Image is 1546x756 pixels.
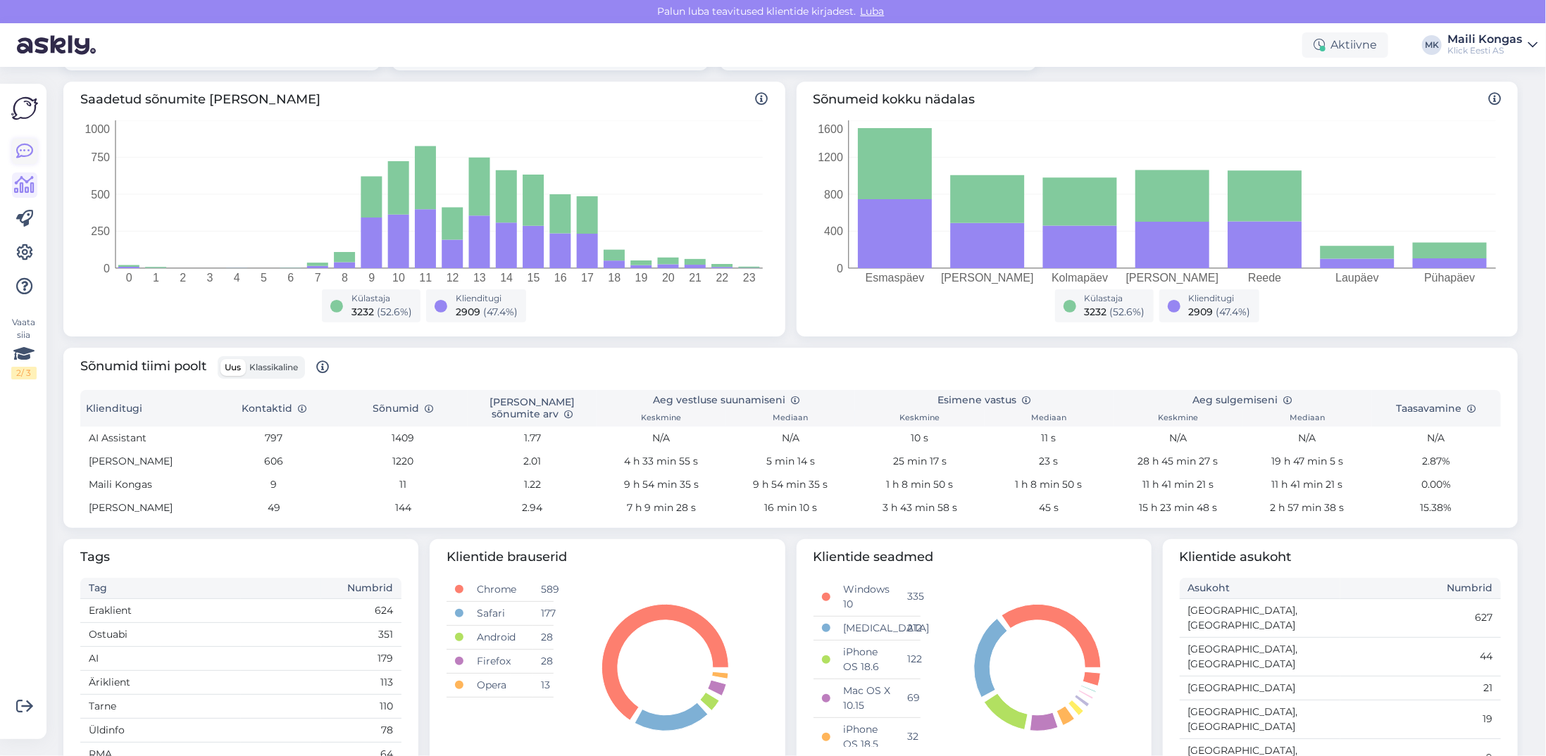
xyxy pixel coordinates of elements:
td: 9 [209,473,338,496]
td: 11 s [985,427,1114,450]
td: Chrome [468,578,532,602]
td: 113 [321,670,401,694]
span: ( 47.4 %) [1216,305,1251,318]
td: Eraklient [80,598,321,622]
td: 2.94 [468,496,597,519]
tspan: 4 [234,272,240,284]
td: 351 [321,622,401,646]
td: 3 h 43 min 58 s [855,496,984,519]
td: 7 h 9 min 28 s [597,496,725,519]
th: Keskmine [597,410,725,427]
span: Klientide seadmed [813,548,1135,567]
th: Esimene vastus [855,390,1114,410]
td: Mac OS X 10.15 [835,679,899,717]
tspan: Laupäev [1335,272,1378,284]
span: 2909 [456,305,480,318]
th: Aeg vestluse suunamiseni [597,390,855,410]
th: Aeg sulgemiseni [1114,390,1372,410]
td: 78 [321,718,401,742]
td: 16 min 10 s [726,496,855,519]
td: 11 h 41 min 21 s [1242,473,1371,496]
td: Opera [468,673,532,697]
tspan: 12 [447,272,459,284]
span: Sõnumeid kokku nädalas [813,90,1502,109]
span: ( 47.4 %) [483,305,518,318]
th: Numbrid [1340,578,1501,599]
div: Klick Eesti AS [1447,45,1522,56]
tspan: Kolmapäev [1052,272,1108,284]
tspan: 3 [207,272,213,284]
span: Tags [80,548,401,567]
div: Klienditugi [456,292,518,305]
th: Mediaan [985,410,1114,427]
tspan: 0 [837,263,843,275]
td: N/A [1242,427,1371,450]
tspan: 11 [419,272,432,284]
td: 1.22 [468,473,597,496]
td: AI [80,646,321,670]
td: 2 h 57 min 38 s [1242,496,1371,519]
td: 2.01 [468,450,597,473]
td: N/A [597,427,725,450]
td: 19 [1340,700,1501,738]
td: 2.87% [1372,450,1501,473]
th: [PERSON_NAME] sõnumite arv [468,390,597,427]
td: 28 [532,649,554,673]
span: 3232 [351,305,374,318]
td: 28 [532,625,554,649]
td: 44 [1340,637,1501,676]
tspan: 400 [824,225,843,237]
tspan: 800 [824,189,843,201]
tspan: 9 [368,272,375,284]
div: MK [1422,35,1442,55]
td: Äriklient [80,670,321,694]
td: 110 [321,694,401,718]
th: Keskmine [855,410,984,427]
td: 624 [321,598,401,622]
td: N/A [726,427,855,450]
td: 21 [1340,676,1501,700]
span: 2909 [1189,305,1214,318]
td: [GEOGRAPHIC_DATA] [1180,676,1340,700]
tspan: 250 [91,225,110,237]
td: Maili Kongas [80,473,209,496]
td: [GEOGRAPHIC_DATA], [GEOGRAPHIC_DATA] [1180,700,1340,738]
td: 1220 [339,450,468,473]
span: Klassikaline [249,362,298,372]
tspan: 20 [662,272,675,284]
td: 606 [209,450,338,473]
tspan: 23 [743,272,756,284]
td: [MEDICAL_DATA] [835,616,899,640]
td: 627 [1340,598,1501,637]
td: 25 min 17 s [855,450,984,473]
td: 19 h 47 min 5 s [1242,450,1371,473]
span: ( 52.6 %) [1110,305,1145,318]
div: Vaata siia [11,316,37,379]
img: Askly Logo [11,95,38,122]
tspan: 18 [608,272,621,284]
tspan: 1000 [85,123,110,135]
tspan: 750 [91,151,110,163]
td: 589 [532,578,554,602]
tspan: 15 [528,272,540,284]
td: 9 h 54 min 35 s [726,473,855,496]
td: 49 [209,496,338,519]
td: [PERSON_NAME] [80,496,209,519]
td: 1409 [339,427,468,450]
td: 23 s [985,450,1114,473]
tspan: [PERSON_NAME] [1126,272,1218,284]
tspan: 5 [261,272,267,284]
span: Klientide brauserid [447,548,768,567]
tspan: 13 [473,272,486,284]
td: 13 [532,673,554,697]
td: N/A [1372,427,1501,450]
td: 15.38% [1372,496,1501,519]
td: iPhone OS 18.6 [835,640,899,679]
td: 45 s [985,496,1114,519]
tspan: 22 [716,272,729,284]
tspan: [PERSON_NAME] [941,272,1034,284]
span: ( 52.6 %) [377,305,412,318]
div: Külastaja [351,292,412,305]
td: 5 min 14 s [726,450,855,473]
tspan: 1200 [818,151,843,163]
